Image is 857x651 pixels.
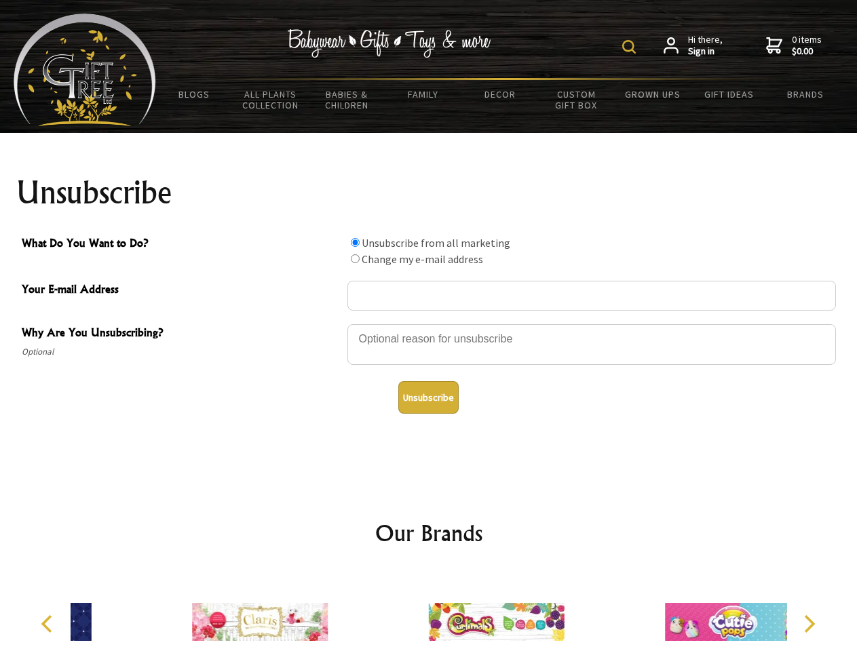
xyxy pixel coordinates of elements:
[398,381,459,414] button: Unsubscribe
[622,40,636,54] img: product search
[156,80,233,108] a: BLOGS
[792,33,822,58] span: 0 items
[385,80,462,108] a: Family
[767,80,844,108] a: Brands
[614,80,691,108] a: Grown Ups
[347,281,836,311] input: Your E-mail Address
[792,45,822,58] strong: $0.00
[538,80,615,119] a: Custom Gift Box
[34,609,64,639] button: Previous
[22,324,341,344] span: Why Are You Unsubscribing?
[288,29,491,58] img: Babywear - Gifts - Toys & more
[691,80,767,108] a: Gift Ideas
[461,80,538,108] a: Decor
[309,80,385,119] a: Babies & Children
[688,45,723,58] strong: Sign in
[794,609,824,639] button: Next
[27,517,831,549] h2: Our Brands
[351,238,360,247] input: What Do You Want to Do?
[14,14,156,126] img: Babyware - Gifts - Toys and more...
[362,236,510,250] label: Unsubscribe from all marketing
[347,324,836,365] textarea: Why Are You Unsubscribing?
[233,80,309,119] a: All Plants Collection
[22,281,341,300] span: Your E-mail Address
[766,34,822,58] a: 0 items$0.00
[351,254,360,263] input: What Do You Want to Do?
[22,344,341,360] span: Optional
[22,235,341,254] span: What Do You Want to Do?
[688,34,723,58] span: Hi there,
[16,176,841,209] h1: Unsubscribe
[664,34,723,58] a: Hi there,Sign in
[362,252,483,266] label: Change my e-mail address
